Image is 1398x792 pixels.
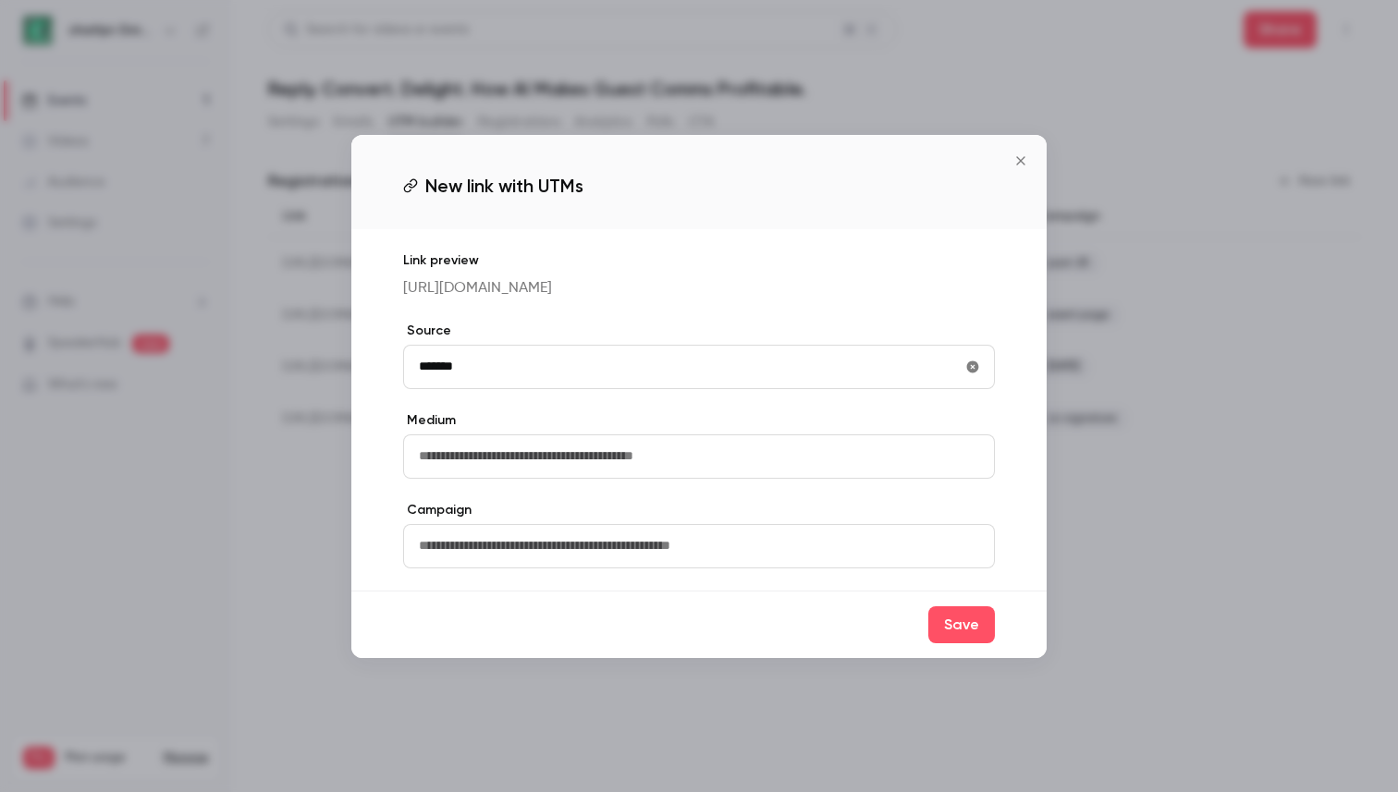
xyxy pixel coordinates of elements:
[403,277,995,299] p: [URL][DOMAIN_NAME]
[928,606,995,643] button: Save
[403,501,995,519] label: Campaign
[425,172,583,200] span: New link with UTMs
[1002,142,1039,179] button: Close
[403,322,995,340] label: Source
[403,411,995,430] label: Medium
[958,352,987,382] button: utmSource
[403,251,995,270] p: Link preview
